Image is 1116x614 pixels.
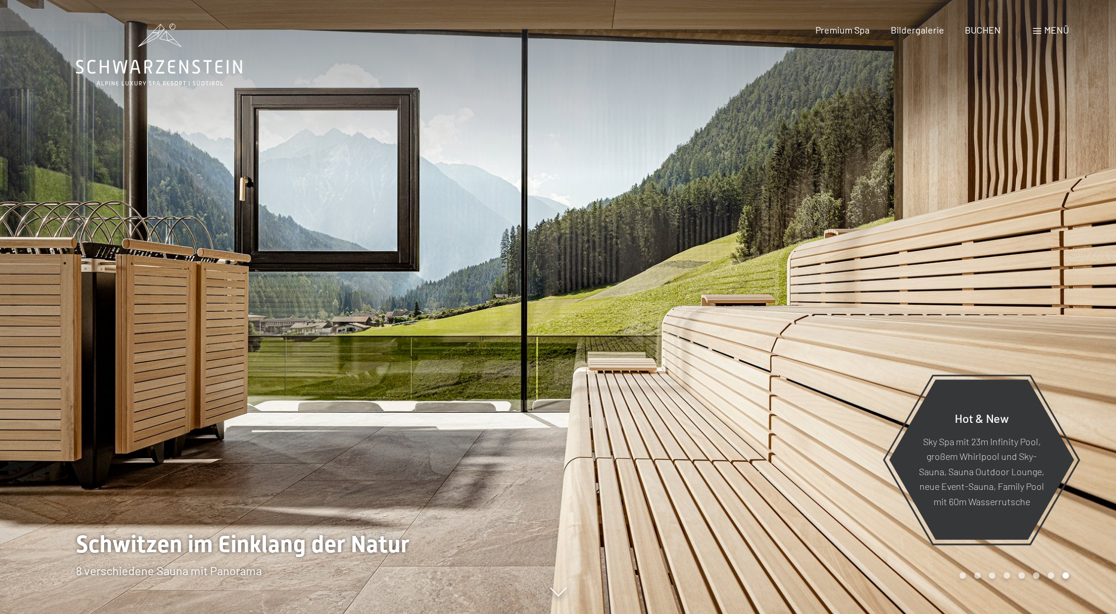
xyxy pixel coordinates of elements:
[974,572,981,579] div: Carousel Page 2
[1044,24,1069,35] span: Menü
[1062,572,1069,579] div: Carousel Page 8 (Current Slide)
[918,433,1045,509] p: Sky Spa mit 23m Infinity Pool, großem Whirlpool und Sky-Sauna, Sauna Outdoor Lounge, neue Event-S...
[960,572,966,579] div: Carousel Page 1
[1004,572,1010,579] div: Carousel Page 4
[965,24,1001,35] a: BUCHEN
[891,24,944,35] a: Bildergalerie
[955,572,1069,579] div: Carousel Pagination
[955,411,1009,425] span: Hot & New
[1048,572,1054,579] div: Carousel Page 7
[1033,572,1040,579] div: Carousel Page 6
[888,379,1075,540] a: Hot & New Sky Spa mit 23m Infinity Pool, großem Whirlpool und Sky-Sauna, Sauna Outdoor Lounge, ne...
[1018,572,1025,579] div: Carousel Page 5
[815,24,870,35] a: Premium Spa
[989,572,995,579] div: Carousel Page 3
